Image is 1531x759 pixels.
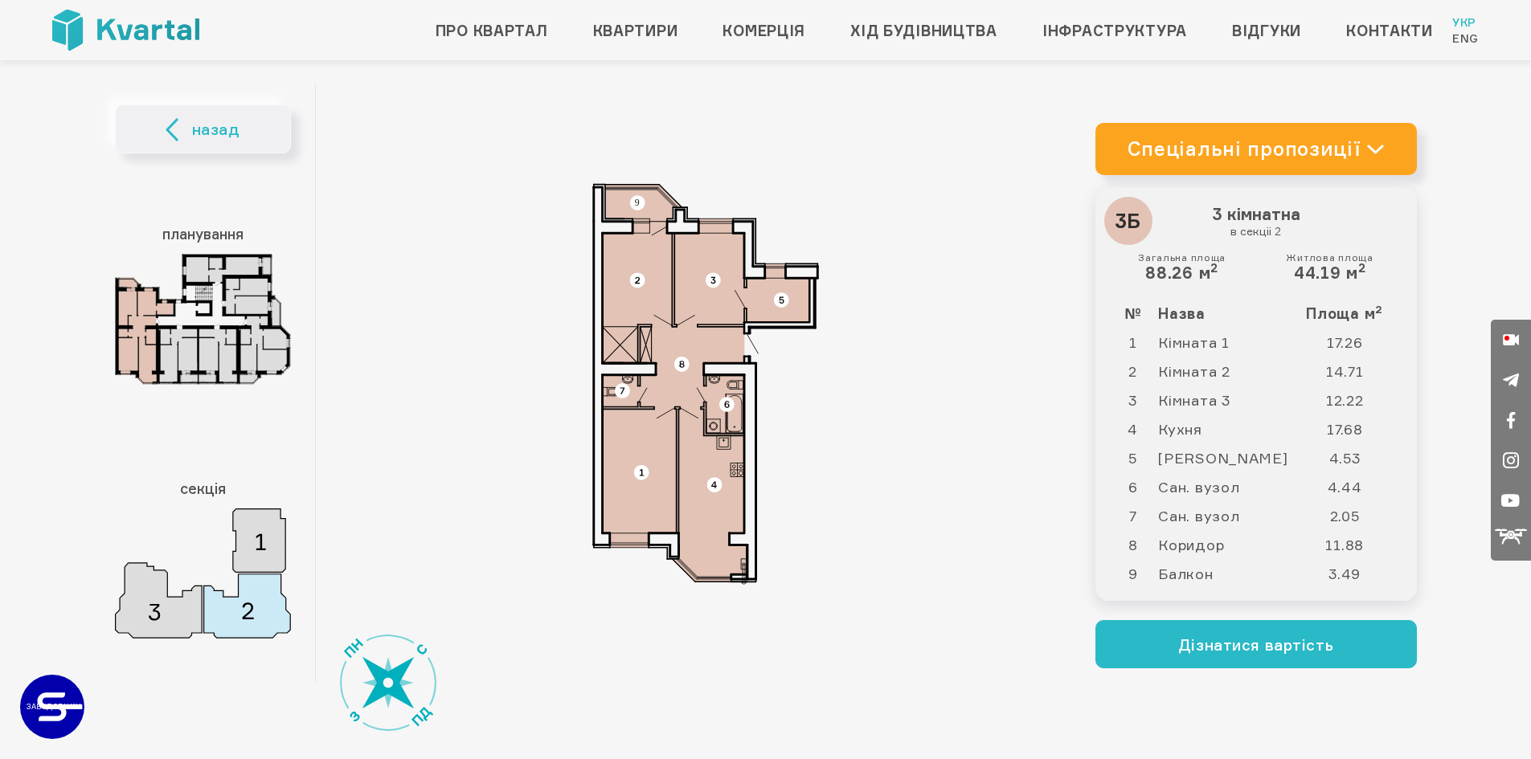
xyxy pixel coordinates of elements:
[1157,414,1301,443] td: Кухня
[1286,252,1373,263] small: Житлова площа
[1042,18,1187,43] a: Інфраструктура
[1301,357,1404,386] td: 14.71
[1108,530,1158,559] td: 8
[27,702,81,711] text: ЗАБУДОВНИК
[1112,224,1400,239] small: в секціі 2
[1157,386,1301,414] td: Кімната 3
[1157,530,1301,559] td: Коридор
[1108,201,1404,243] h3: 3 кімнатна
[1301,559,1404,588] td: 3.49
[115,472,291,504] h3: секція
[1301,299,1404,328] th: Площа м
[1108,328,1158,357] td: 1
[115,218,291,250] h3: планування
[52,10,199,51] img: Kvartal
[1157,299,1301,328] th: Назва
[1157,443,1301,472] td: [PERSON_NAME]
[1358,260,1366,275] sup: 2
[192,117,240,141] span: назад
[1301,472,1404,501] td: 4.44
[1108,443,1158,472] td: 5
[1301,328,1404,357] td: 17.26
[436,18,548,43] a: Про квартал
[1104,197,1152,245] div: 3Б
[1301,443,1404,472] td: 4.53
[1232,18,1301,43] a: Відгуки
[1157,559,1301,588] td: Балкон
[1286,252,1373,283] div: 44.19 м
[1138,252,1226,283] div: 88.26 м
[1157,357,1301,386] td: Кімната 2
[1375,303,1383,316] sup: 2
[1138,252,1226,263] small: Загальна площа
[1157,501,1301,530] td: Сан. вузол
[1108,501,1158,530] td: 7
[1157,328,1301,357] td: Кімната 1
[1108,386,1158,414] td: 3
[850,18,997,43] a: Хід будівництва
[1108,559,1158,588] td: 9
[1095,620,1417,668] button: Дізнатися вартість
[1108,472,1158,501] td: 6
[1108,299,1158,328] th: №
[1301,414,1404,443] td: 17.68
[1452,14,1479,31] a: Укр
[115,104,291,153] button: назад
[1157,472,1301,501] td: Сан. вузол
[593,18,678,43] a: Квартири
[1095,123,1417,175] a: Спеціальні пропозиції
[1452,31,1479,47] a: Eng
[1301,501,1404,530] td: 2.05
[1346,18,1433,43] a: Контакти
[1301,386,1404,414] td: 12.22
[545,183,866,585] img: Квартира 3Б
[1210,260,1218,275] sup: 2
[20,675,84,739] a: ЗАБУДОВНИК
[723,18,805,43] a: Комерція
[1108,414,1158,443] td: 4
[1108,357,1158,386] td: 2
[1301,530,1404,559] td: 11.88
